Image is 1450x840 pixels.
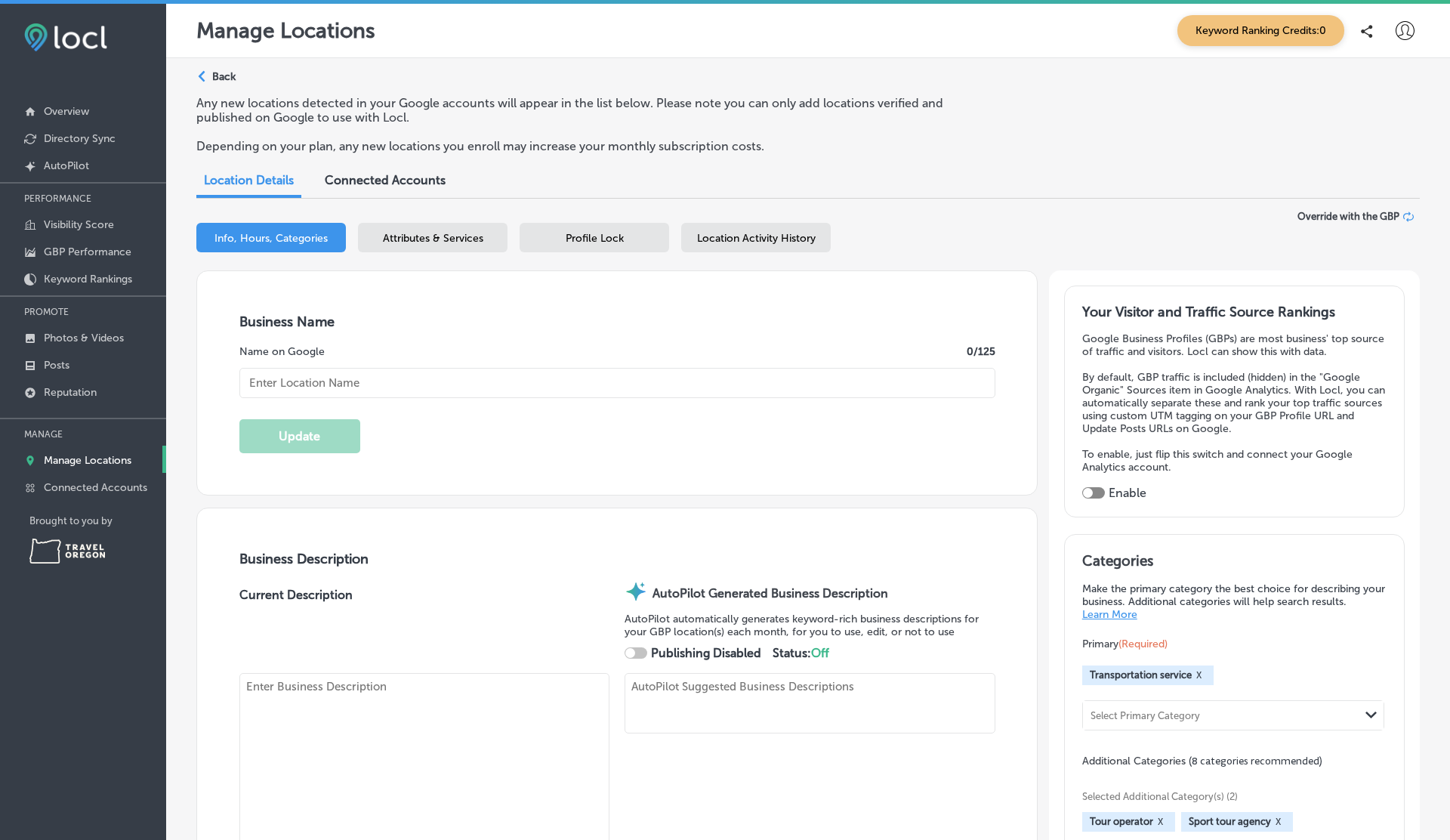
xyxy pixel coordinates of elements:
span: Location Activity History [697,232,816,245]
button: Update [239,419,360,453]
p: Manage Locations [196,18,375,43]
span: Additional Categories [1082,755,1322,767]
img: Travel Oregon [29,539,105,564]
h3: Your Visitor and Traffic Source Rankings [1082,304,1387,320]
span: Primary [1082,638,1168,650]
span: Attributes & Services [383,232,483,245]
div: Select Primary Category [1091,709,1200,721]
p: Visibility Score [44,218,114,231]
img: autopilot-icon [625,580,647,603]
p: To enable, just flip this switch and connect your Google Analytics account. [1082,448,1387,474]
p: Posts [44,359,69,372]
p: Reputation [44,386,97,399]
span: Sport tour agency [1189,816,1271,827]
span: Keyword Ranking Credits: 0 [1177,15,1344,46]
p: Back [212,70,236,83]
p: Connected Accounts [44,481,147,494]
p: AutoPilot [44,159,89,172]
p: Directory Sync [44,132,116,145]
p: By default, GBP traffic is included (hidden) in the "Google Organic" Sources item in Google Analy... [1082,371,1387,435]
span: Tour operator [1090,816,1153,827]
span: Location Details [204,173,294,187]
p: AutoPilot automatically generates keyword-rich business descriptions for your GBP location(s) eac... [625,613,995,638]
a: Learn More [1082,608,1137,621]
strong: Publishing Disabled [651,646,761,660]
p: Overview [44,105,89,118]
strong: AutoPilot Generated Business Description [652,586,888,601]
p: Google Business Profiles (GBPs) are most business' top source of traffic and visitors. Locl can s... [1082,332,1387,358]
button: X [1153,816,1168,828]
span: Off [811,646,829,660]
p: Depending on your plan, any new locations you enroll may increase your monthly subscription costs. [196,139,992,153]
p: Make the primary category the best choice for describing your business. Additional categories wil... [1082,582,1387,621]
label: Enable [1109,486,1146,500]
button: X [1271,816,1285,828]
h3: Business Description [239,551,995,567]
p: Keyword Rankings [44,273,132,286]
p: Brought to you by [29,515,166,527]
label: 0 /125 [967,345,995,358]
label: Name on Google [239,345,325,358]
span: Transportation service [1090,669,1192,681]
strong: Status: [773,646,829,660]
p: Photos & Videos [44,332,124,344]
label: Current Description [239,588,353,673]
h3: Categories [1082,552,1387,575]
span: Info, Hours, Categories [214,232,328,245]
span: Connected Accounts [325,173,446,187]
p: GBP Performance [44,246,131,258]
span: Override with the GBP [1297,211,1399,222]
span: (8 categories recommended) [1189,754,1322,768]
span: (Required) [1118,638,1168,650]
span: Selected Additional Category(s) (2) [1082,791,1376,802]
h3: Business Name [239,313,995,330]
span: Profile Lock [566,232,624,245]
p: Any new locations detected in your Google accounts will appear in the list below. Please note you... [196,96,992,125]
input: Enter Location Name [239,368,995,398]
button: X [1192,669,1206,681]
img: fda3e92497d09a02dc62c9cd864e3231.png [24,23,107,51]
p: Manage Locations [44,454,131,467]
